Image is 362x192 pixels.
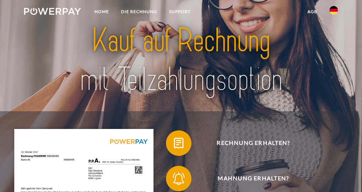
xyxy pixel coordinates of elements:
[171,135,187,151] img: qb_bill.svg
[115,5,163,18] a: DIE RECHNUNG
[166,130,332,156] button: Rechnung erhalten?
[176,130,332,156] span: Rechnung erhalten?
[163,5,197,18] a: SUPPORT
[329,6,338,15] img: de
[334,164,356,186] iframe: Schaltfläche zum Öffnen des Messaging-Fensters
[56,19,306,101] img: title-powerpay_de.svg
[171,170,187,186] img: qb_bell.svg
[157,129,341,157] a: Rechnung erhalten?
[88,5,115,18] a: Home
[166,166,332,191] button: Mahnung erhalten?
[24,8,81,15] img: logo-powerpay-white.svg
[301,5,323,18] a: agb
[176,166,332,191] span: Mahnung erhalten?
